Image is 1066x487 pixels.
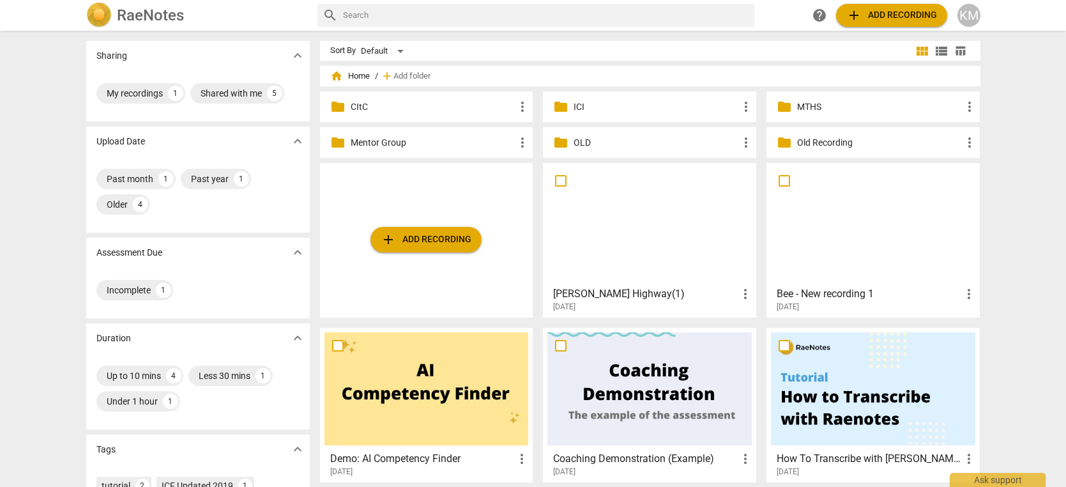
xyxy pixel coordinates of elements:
[514,451,529,467] span: more_vert
[962,99,977,114] span: more_vert
[96,332,131,345] p: Duration
[553,451,738,467] h3: Coaching Demonstration (Example)
[932,42,951,61] button: List view
[738,286,753,302] span: more_vert
[107,173,153,185] div: Past month
[234,171,249,187] div: 1
[323,8,338,23] span: search
[290,245,305,260] span: expand_more
[267,86,282,101] div: 5
[553,286,738,302] h3: King Faisal Highway(1)
[107,87,163,100] div: My recordings
[771,167,975,312] a: Bee - New recording 1[DATE]
[797,100,962,114] p: MTHS
[191,173,229,185] div: Past year
[808,4,831,27] a: Help
[574,100,738,114] p: ICI
[330,99,346,114] span: folder
[553,302,575,313] span: [DATE]
[553,467,575,477] span: [DATE]
[381,70,393,82] span: add
[330,46,356,56] div: Sort By
[375,72,378,81] span: /
[168,86,183,101] div: 1
[290,134,305,149] span: expand_more
[158,171,174,187] div: 1
[288,46,307,65] button: Show more
[330,135,346,150] span: folder
[913,42,932,61] button: Tile view
[951,42,970,61] button: Table view
[797,136,962,150] p: Old Recording
[738,99,754,114] span: more_vert
[962,135,977,150] span: more_vert
[915,43,930,59] span: view_module
[255,368,271,383] div: 1
[156,282,171,298] div: 1
[330,467,353,477] span: [DATE]
[812,8,827,23] span: help
[846,8,862,23] span: add
[836,4,947,27] button: Upload
[547,167,752,312] a: [PERSON_NAME] Highway(1)[DATE]
[96,246,162,259] p: Assessment Due
[330,70,343,82] span: home
[381,232,396,247] span: add
[777,467,799,477] span: [DATE]
[288,329,307,348] button: Show more
[777,286,961,302] h3: Bee - New recording 1
[107,284,151,297] div: Incomplete
[553,135,568,150] span: folder
[934,43,949,59] span: view_list
[290,330,305,346] span: expand_more
[107,198,128,211] div: Older
[846,8,937,23] span: Add recording
[574,136,738,150] p: OLD
[343,5,749,26] input: Search
[381,232,471,247] span: Add recording
[330,70,370,82] span: Home
[96,443,116,456] p: Tags
[771,332,975,477] a: How To Transcribe with [PERSON_NAME][DATE]
[738,451,753,467] span: more_vert
[288,440,307,459] button: Show more
[86,3,112,28] img: Logo
[553,99,568,114] span: folder
[86,3,307,28] a: LogoRaeNotes
[351,136,515,150] p: Mentor Group
[393,72,430,81] span: Add folder
[199,369,250,382] div: Less 30 mins
[166,368,181,383] div: 4
[777,451,961,467] h3: How To Transcribe with RaeNotes
[954,45,966,57] span: table_chart
[777,99,792,114] span: folder
[324,332,529,477] a: Demo: AI Competency Finder[DATE]
[777,135,792,150] span: folder
[290,48,305,63] span: expand_more
[133,197,148,212] div: 4
[288,243,307,262] button: Show more
[961,451,977,467] span: more_vert
[288,132,307,151] button: Show more
[361,41,408,61] div: Default
[107,395,158,408] div: Under 1 hour
[96,135,145,148] p: Upload Date
[961,286,977,302] span: more_vert
[201,87,262,100] div: Shared with me
[96,49,127,63] p: Sharing
[117,6,184,24] h2: RaeNotes
[547,332,752,477] a: Coaching Demonstration (Example)[DATE]
[950,473,1046,487] div: Ask support
[738,135,754,150] span: more_vert
[515,99,530,114] span: more_vert
[370,227,482,252] button: Upload
[351,100,515,114] p: CItC
[515,135,530,150] span: more_vert
[330,451,515,467] h3: Demo: AI Competency Finder
[107,369,161,382] div: Up to 10 mins
[163,394,178,409] div: 1
[290,442,305,457] span: expand_more
[957,4,980,27] button: KM
[777,302,799,313] span: [DATE]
